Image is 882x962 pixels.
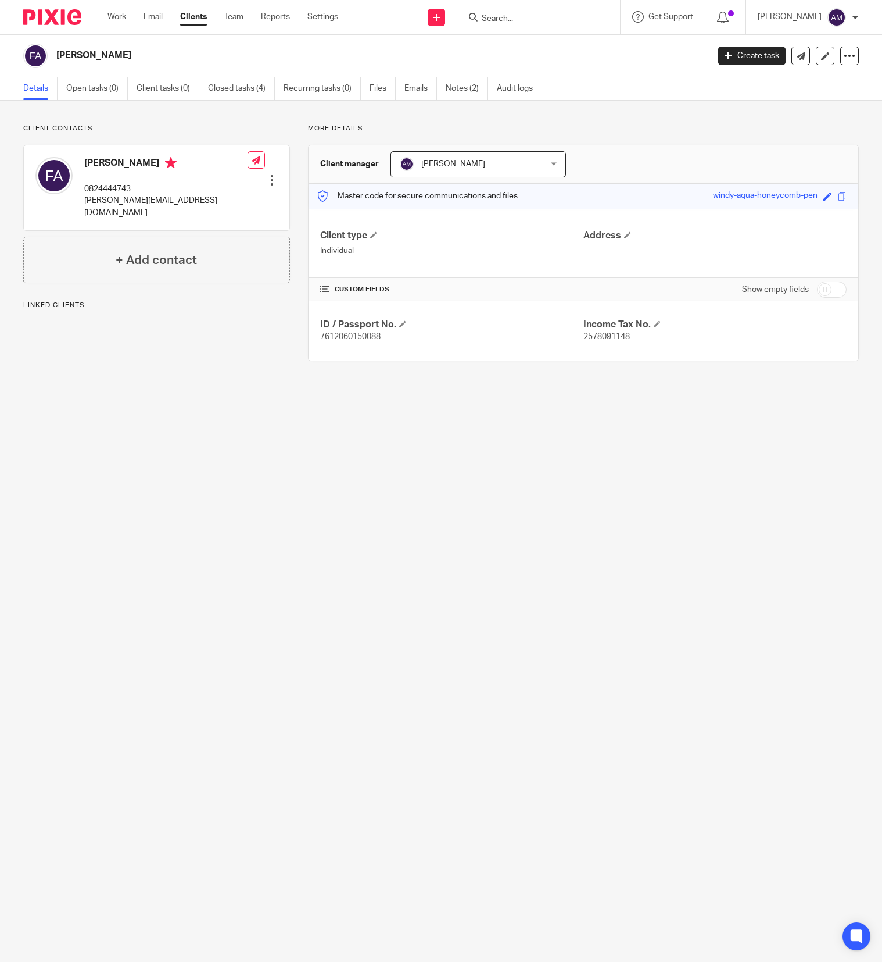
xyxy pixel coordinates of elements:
a: Emails [404,77,437,100]
a: Reports [261,11,290,23]
input: Search [481,14,585,24]
span: 7612060150088 [320,333,381,341]
a: Create task [718,47,786,65]
a: Files [370,77,396,100]
h4: Income Tax No. [583,319,847,331]
p: 0824444743 [84,183,248,195]
a: Team [224,11,243,23]
h4: Address [583,230,847,242]
span: 2578091148 [583,333,630,341]
span: Get Support [648,13,693,21]
h4: [PERSON_NAME] [84,157,248,172]
a: Details [23,77,58,100]
h4: CUSTOM FIELDS [320,285,583,294]
a: Notes (2) [446,77,488,100]
p: Individual [320,245,583,256]
p: Client contacts [23,124,290,133]
span: [PERSON_NAME] [421,160,485,168]
a: Settings [307,11,338,23]
a: Closed tasks (4) [208,77,275,100]
img: Pixie [23,9,81,25]
h4: ID / Passport No. [320,319,583,331]
h4: + Add contact [116,251,197,269]
p: [PERSON_NAME] [758,11,822,23]
p: [PERSON_NAME][EMAIL_ADDRESS][DOMAIN_NAME] [84,195,248,219]
a: Clients [180,11,207,23]
label: Show empty fields [742,284,809,295]
p: Linked clients [23,301,290,310]
a: Work [107,11,126,23]
div: windy-aqua-honeycomb-pen [713,190,818,203]
img: svg%3E [23,44,48,68]
i: Primary [165,157,177,169]
img: svg%3E [35,157,73,194]
h2: [PERSON_NAME] [56,49,572,62]
img: svg%3E [827,8,846,27]
a: Recurring tasks (0) [284,77,361,100]
p: More details [308,124,859,133]
h3: Client manager [320,158,379,170]
img: svg%3E [400,157,414,171]
a: Open tasks (0) [66,77,128,100]
h4: Client type [320,230,583,242]
a: Audit logs [497,77,542,100]
a: Email [144,11,163,23]
a: Client tasks (0) [137,77,199,100]
p: Master code for secure communications and files [317,190,518,202]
